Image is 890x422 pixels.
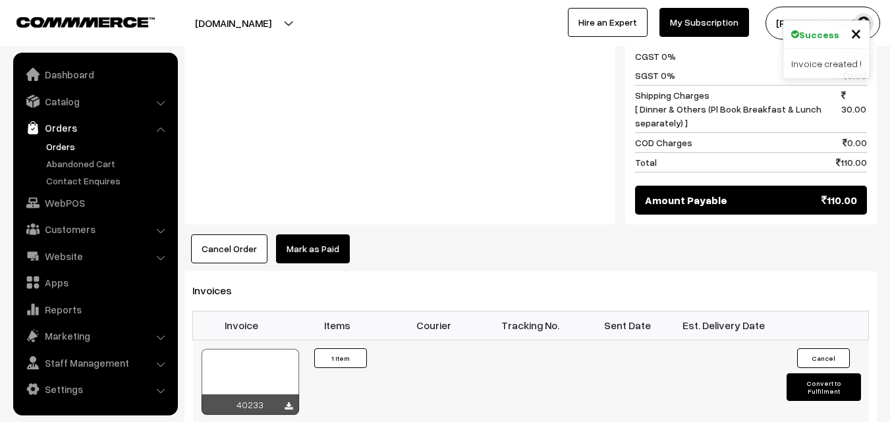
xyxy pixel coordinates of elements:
[787,373,861,401] button: Convert to Fulfilment
[579,311,676,340] th: Sent Date
[659,8,749,37] a: My Subscription
[16,116,173,140] a: Orders
[192,284,248,297] span: Invoices
[841,88,867,130] span: 30.00
[16,377,173,401] a: Settings
[635,136,692,149] span: COD Charges
[16,17,155,27] img: COMMMERCE
[191,234,267,263] button: Cancel Order
[854,13,874,33] img: user
[783,49,870,78] div: Invoice created !
[16,90,173,113] a: Catalog
[16,191,173,215] a: WebPOS
[202,394,299,415] div: 40233
[193,311,290,340] th: Invoice
[799,28,839,41] strong: Success
[149,7,318,40] button: [DOMAIN_NAME]
[635,49,676,63] span: CGST 0%
[836,155,867,169] span: 110.00
[675,311,772,340] th: Est. Delivery Date
[289,311,386,340] th: Items
[43,140,173,153] a: Orders
[765,7,880,40] button: [PERSON_NAME] s…
[16,13,132,29] a: COMMMERCE
[16,217,173,241] a: Customers
[482,311,579,340] th: Tracking No.
[821,192,857,208] span: 110.00
[850,23,862,43] button: Close
[16,324,173,348] a: Marketing
[568,8,648,37] a: Hire an Expert
[850,20,862,45] span: ×
[43,174,173,188] a: Contact Enquires
[386,311,483,340] th: Courier
[645,192,727,208] span: Amount Payable
[314,348,367,368] button: 1 Item
[797,348,850,368] button: Cancel
[16,63,173,86] a: Dashboard
[16,271,173,294] a: Apps
[843,136,867,149] span: 0.00
[16,244,173,268] a: Website
[635,88,842,130] span: Shipping Charges [ Dinner & Others (Pl Book Breakfast & Lunch separately) ]
[43,157,173,171] a: Abandoned Cart
[16,298,173,321] a: Reports
[276,234,350,263] a: Mark as Paid
[635,155,657,169] span: Total
[16,351,173,375] a: Staff Management
[635,68,675,82] span: SGST 0%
